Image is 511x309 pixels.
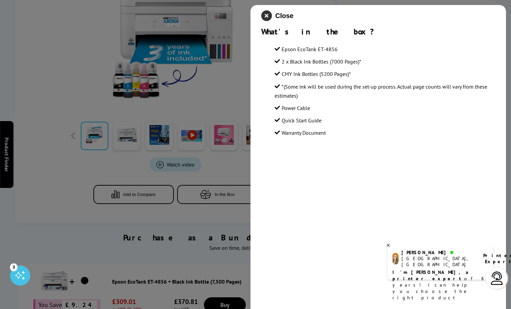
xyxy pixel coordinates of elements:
[261,10,293,21] button: close modal
[282,117,321,124] span: Quick Start Guide
[275,12,293,20] span: Close
[401,249,475,255] div: [PERSON_NAME]
[275,83,487,99] span: *(Some ink will be used during the set-up process. Actual page counts will vary from these estima...
[261,26,495,37] div: What's in the box?
[392,253,399,265] img: amy-livechat.png
[10,263,17,271] div: 3
[282,71,351,77] span: CMY Ink Bottles (5200 Pages)*
[282,46,338,53] span: Epson EcoTank ET-4856
[282,58,361,65] span: 2 x Black Ink Bottles (7000 Pages)*
[392,269,488,301] p: of 8 years! I can help you choose the right product
[401,255,475,268] div: [GEOGRAPHIC_DATA], [GEOGRAPHIC_DATA]
[392,269,470,282] b: I'm [PERSON_NAME], a printer expert
[490,272,504,285] img: user-headset-light.svg
[282,129,326,136] span: Warranty Document
[282,105,310,111] span: Power Cable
